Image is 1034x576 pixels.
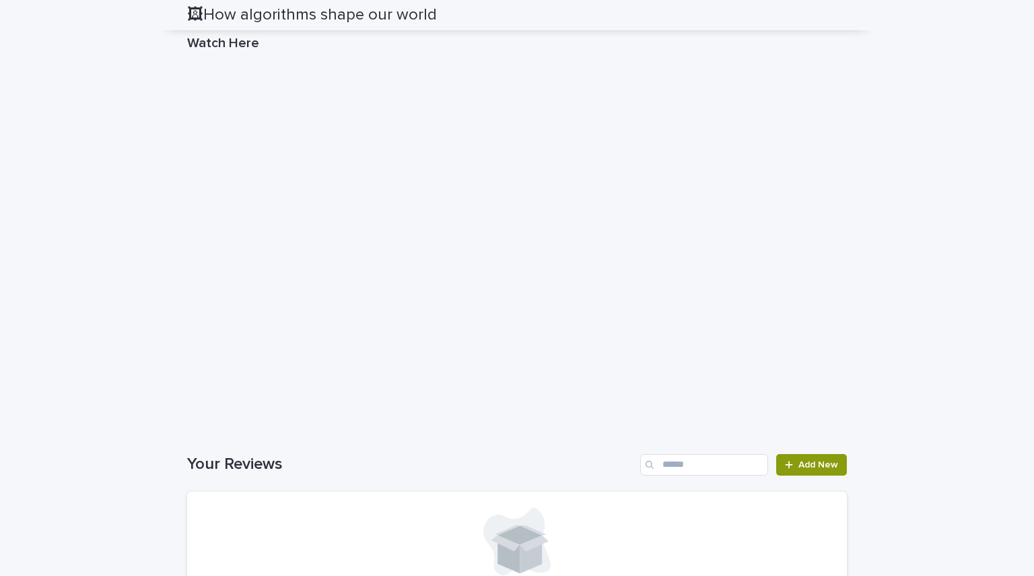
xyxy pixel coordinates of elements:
[187,455,635,474] h1: Your Reviews
[187,57,847,427] iframe: Watch Here
[640,454,768,476] input: Search
[776,454,847,476] a: Add New
[187,35,847,51] h1: Watch Here
[187,5,437,25] h2: 🖼How algorithms shape our world
[798,460,838,470] span: Add New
